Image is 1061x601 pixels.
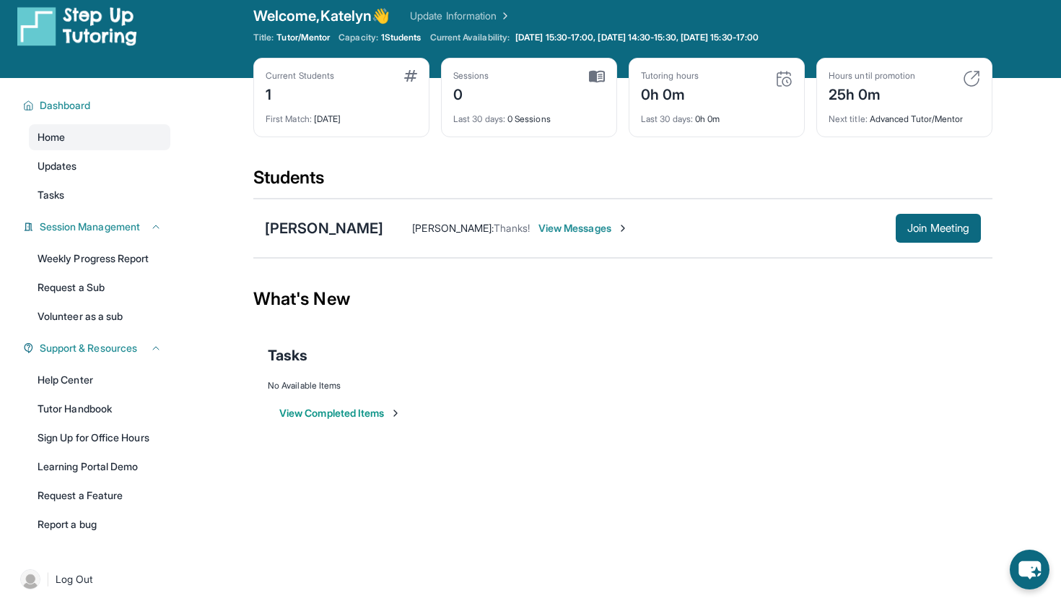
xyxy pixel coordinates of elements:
[775,70,793,87] img: card
[40,341,137,355] span: Support & Resources
[46,571,50,588] span: |
[453,82,489,105] div: 0
[29,511,170,537] a: Report a bug
[38,188,64,202] span: Tasks
[20,569,40,589] img: user-img
[29,246,170,272] a: Weekly Progress Report
[253,32,274,43] span: Title:
[265,218,383,238] div: [PERSON_NAME]
[29,454,170,480] a: Learning Portal Demo
[266,70,334,82] div: Current Students
[14,563,170,595] a: |Log Out
[276,32,330,43] span: Tutor/Mentor
[617,222,629,234] img: Chevron-Right
[29,153,170,179] a: Updates
[453,113,505,124] span: Last 30 days :
[497,9,511,23] img: Chevron Right
[29,303,170,329] a: Volunteer as a sub
[266,82,334,105] div: 1
[34,341,162,355] button: Support & Resources
[253,166,992,198] div: Students
[268,345,307,366] span: Tasks
[829,82,915,105] div: 25h 0m
[453,105,605,125] div: 0 Sessions
[404,70,417,82] img: card
[40,98,91,113] span: Dashboard
[430,32,510,43] span: Current Availability:
[339,32,378,43] span: Capacity:
[641,82,699,105] div: 0h 0m
[494,222,530,234] span: Thanks!
[512,32,761,43] a: [DATE] 15:30-17:00, [DATE] 14:30-15:30, [DATE] 15:30-17:00
[29,274,170,300] a: Request a Sub
[253,267,992,331] div: What's New
[17,6,137,46] img: logo
[829,105,980,125] div: Advanced Tutor/Mentor
[29,124,170,150] a: Home
[896,214,981,243] button: Join Meeting
[266,105,417,125] div: [DATE]
[829,113,868,124] span: Next title :
[29,367,170,393] a: Help Center
[38,130,65,144] span: Home
[38,159,77,173] span: Updates
[538,221,629,235] span: View Messages
[515,32,759,43] span: [DATE] 15:30-17:00, [DATE] 14:30-15:30, [DATE] 15:30-17:00
[963,70,980,87] img: card
[34,220,162,234] button: Session Management
[589,70,605,83] img: card
[266,113,312,124] span: First Match :
[29,483,170,509] a: Request a Feature
[641,113,693,124] span: Last 30 days :
[268,380,978,392] div: No Available Items
[907,224,969,233] span: Join Meeting
[253,6,390,26] span: Welcome, Katelyn 👋
[29,425,170,451] a: Sign Up for Office Hours
[453,70,489,82] div: Sessions
[56,572,93,587] span: Log Out
[279,406,401,420] button: View Completed Items
[641,105,793,125] div: 0h 0m
[641,70,699,82] div: Tutoring hours
[410,9,511,23] a: Update Information
[34,98,162,113] button: Dashboard
[829,70,915,82] div: Hours until promotion
[29,396,170,422] a: Tutor Handbook
[40,220,140,234] span: Session Management
[381,32,422,43] span: 1 Students
[1010,550,1049,589] button: chat-button
[412,222,494,234] span: [PERSON_NAME] :
[29,182,170,208] a: Tasks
